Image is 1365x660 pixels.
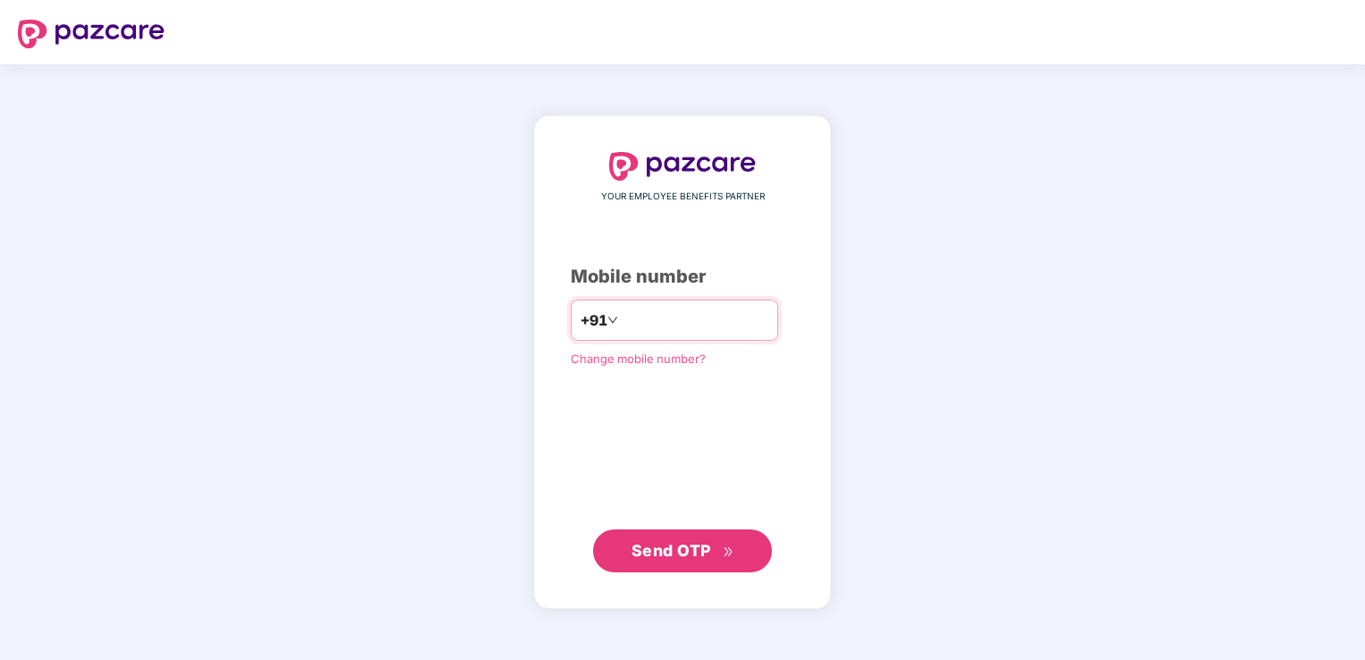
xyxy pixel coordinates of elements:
[571,263,794,291] div: Mobile number
[18,20,165,48] img: logo
[609,152,756,181] img: logo
[723,546,734,558] span: double-right
[581,309,607,332] span: +91
[607,315,618,326] span: down
[632,541,711,560] span: Send OTP
[571,351,706,366] a: Change mobile number?
[601,190,765,204] span: YOUR EMPLOYEE BENEFITS PARTNER
[593,529,772,572] button: Send OTPdouble-right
